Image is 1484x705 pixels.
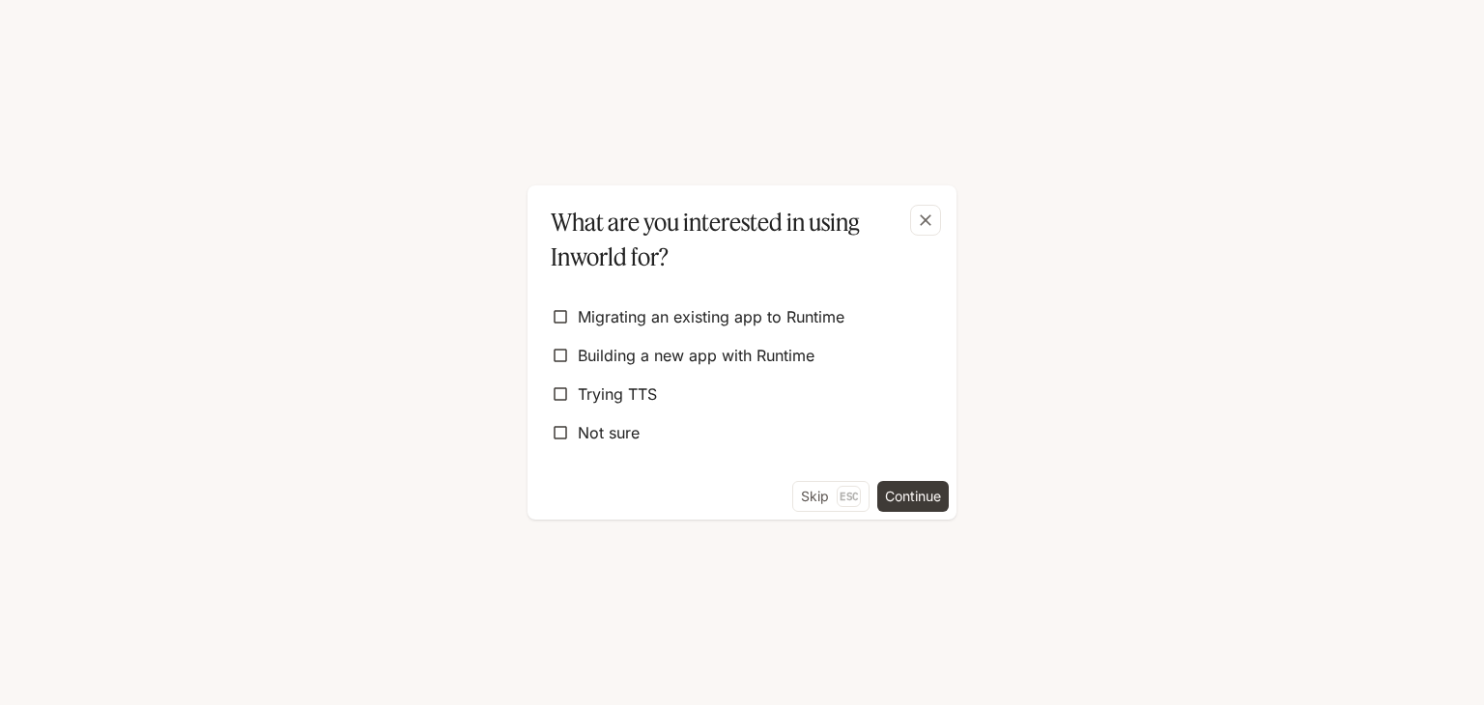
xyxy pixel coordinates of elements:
[578,421,640,444] span: Not sure
[877,481,949,512] button: Continue
[578,344,814,367] span: Building a new app with Runtime
[551,205,926,274] p: What are you interested in using Inworld for?
[837,486,861,507] p: Esc
[578,382,657,406] span: Trying TTS
[792,481,870,512] button: SkipEsc
[578,305,844,328] span: Migrating an existing app to Runtime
